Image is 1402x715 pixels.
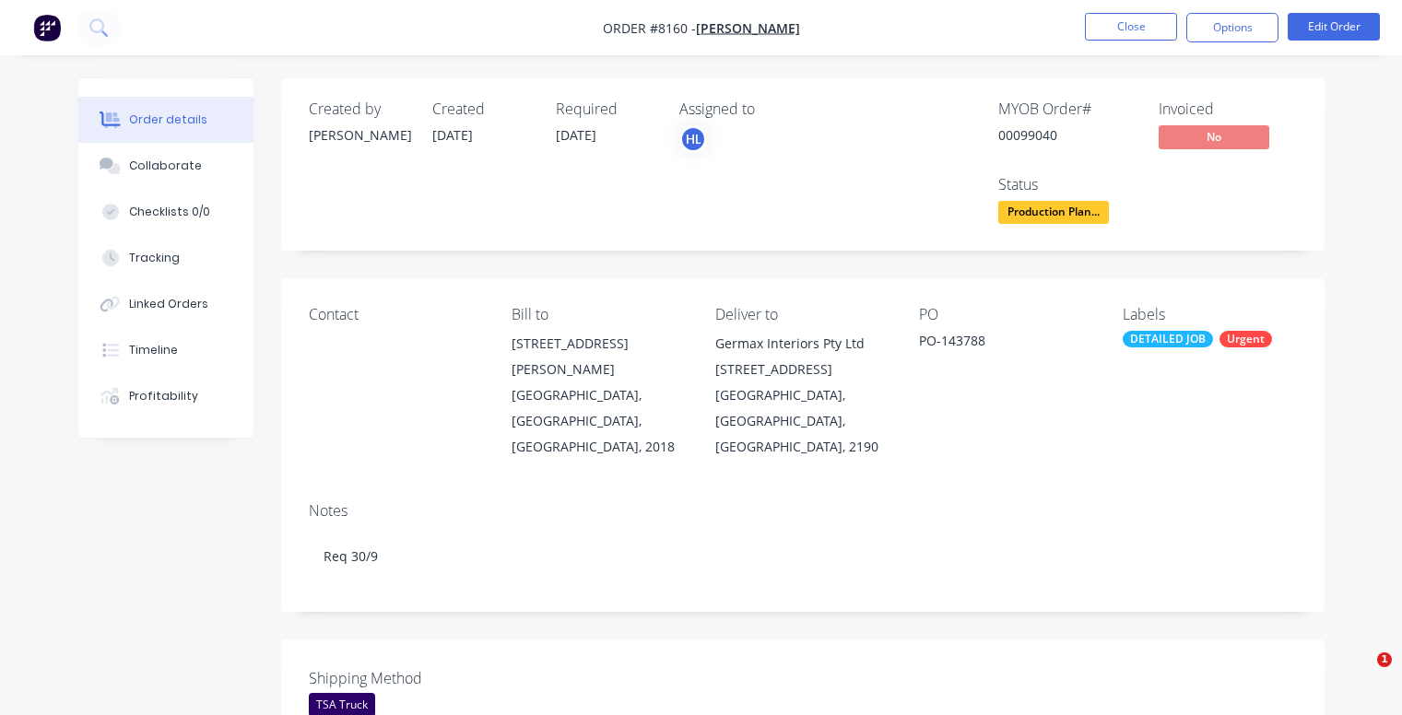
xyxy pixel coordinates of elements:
span: 1 [1377,652,1392,667]
div: Created [432,100,534,118]
div: PO-143788 [919,331,1093,357]
div: Created by [309,100,410,118]
button: Checklists 0/0 [78,189,253,235]
div: Contact [309,306,483,323]
div: [STREET_ADDRESS][PERSON_NAME][GEOGRAPHIC_DATA], [GEOGRAPHIC_DATA], [GEOGRAPHIC_DATA], 2018 [512,331,686,460]
div: Germax Interiors Pty Ltd [STREET_ADDRESS] [715,331,890,382]
button: Linked Orders [78,281,253,327]
div: Germax Interiors Pty Ltd [STREET_ADDRESS][GEOGRAPHIC_DATA], [GEOGRAPHIC_DATA], [GEOGRAPHIC_DATA],... [715,331,890,460]
div: PO [919,306,1093,323]
span: No [1159,125,1269,148]
div: Notes [309,502,1297,520]
div: [STREET_ADDRESS][PERSON_NAME] [512,331,686,382]
div: [GEOGRAPHIC_DATA], [GEOGRAPHIC_DATA], [GEOGRAPHIC_DATA], 2018 [512,382,686,460]
span: Order #8160 - [603,19,696,37]
button: Timeline [78,327,253,373]
button: Close [1085,13,1177,41]
button: Collaborate [78,143,253,189]
a: [PERSON_NAME] [696,19,800,37]
div: Urgent [1219,331,1272,347]
button: Options [1186,13,1278,42]
button: Edit Order [1288,13,1380,41]
div: Req 30/9 [309,528,1297,584]
button: Tracking [78,235,253,281]
div: DETAILED JOB [1123,331,1213,347]
label: Shipping Method [309,667,539,689]
div: Labels [1123,306,1297,323]
div: Invoiced [1159,100,1297,118]
span: [DATE] [432,126,473,144]
div: Checklists 0/0 [129,204,210,220]
span: Production Plan... [998,201,1109,224]
div: Profitability [129,388,198,404]
div: Tracking [129,250,180,266]
div: Assigned to [679,100,864,118]
div: [GEOGRAPHIC_DATA], [GEOGRAPHIC_DATA], [GEOGRAPHIC_DATA], 2190 [715,382,890,460]
button: HL [679,125,707,153]
div: Collaborate [129,158,202,174]
button: Production Plan... [998,201,1109,229]
img: Factory [33,14,61,41]
div: Order details [129,111,207,128]
div: Timeline [129,342,178,358]
span: [DATE] [556,126,596,144]
div: Linked Orders [129,296,208,312]
button: Profitability [78,373,253,419]
div: Deliver to [715,306,890,323]
div: MYOB Order # [998,100,1137,118]
div: Bill to [512,306,686,323]
div: Status [998,176,1137,193]
div: Required [556,100,657,118]
button: Order details [78,97,253,143]
div: [PERSON_NAME] [309,125,410,145]
iframe: Intercom live chat [1339,652,1384,697]
div: 00099040 [998,125,1137,145]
